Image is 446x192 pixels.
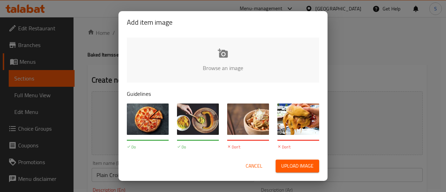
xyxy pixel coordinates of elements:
button: Cancel [243,160,265,172]
p: Do not display text or watermarks [277,150,319,162]
button: Upload image [276,160,319,172]
p: Guidelines [127,90,319,98]
p: Do [127,144,169,150]
p: Don't [277,144,319,150]
img: guide-img-3@3x.jpg [227,103,269,135]
span: Cancel [246,162,262,170]
img: guide-img-1@3x.jpg [127,103,169,135]
p: Hands can be shown in the image but need to be clean and styled [177,150,219,168]
p: Don't [227,144,269,150]
p: Item must be centered in the image [227,150,269,162]
img: guide-img-4@3x.jpg [277,103,319,135]
h2: Add item image [127,17,319,28]
p: Images should be high-quality and preferably from a wide-angle [127,150,169,168]
p: Do [177,144,219,150]
img: guide-img-2@3x.jpg [177,103,219,135]
span: Upload image [281,162,314,170]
